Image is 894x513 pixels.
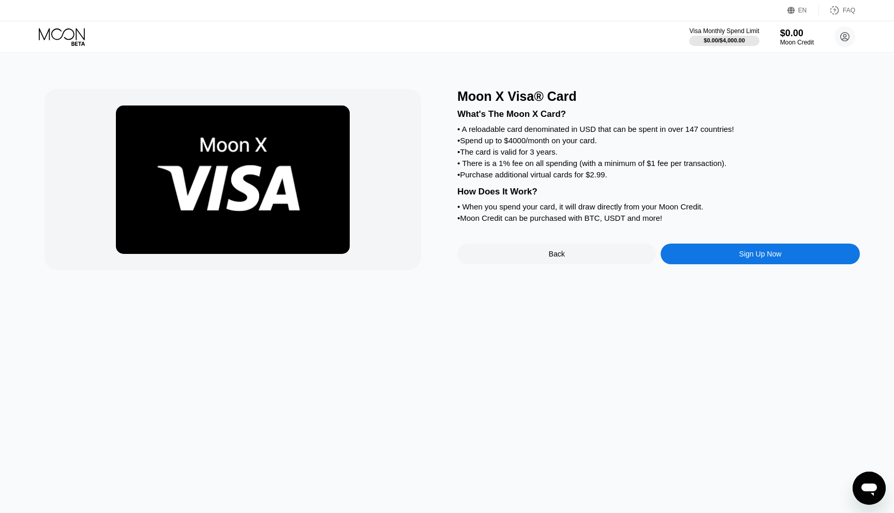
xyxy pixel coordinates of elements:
div: • A reloadable card denominated in USD that can be spent in over 147 countries! [457,125,860,133]
div: • Purchase additional virtual cards for $2.99. [457,170,860,179]
div: • The card is valid for 3 years. [457,147,860,156]
div: FAQ [843,7,855,14]
div: • There is a 1% fee on all spending (with a minimum of $1 fee per transaction). [457,159,860,168]
div: Sign Up Now [739,250,782,258]
div: Sign Up Now [661,244,859,264]
div: $0.00Moon Credit [780,28,814,46]
div: Back [549,250,565,258]
div: • Moon Credit can be purchased with BTC, USDT and more! [457,214,860,222]
div: • Spend up to $4000/month on your card. [457,136,860,145]
div: $0.00 [780,28,814,39]
div: How Does It Work? [457,187,860,197]
div: • When you spend your card, it will draw directly from your Moon Credit. [457,202,860,211]
div: Back [457,244,656,264]
div: What's The Moon X Card? [457,109,860,119]
div: EN [798,7,807,14]
div: Moon X Visa® Card [457,89,860,104]
div: Visa Monthly Spend Limit [689,27,759,35]
div: EN [787,5,819,16]
div: Moon Credit [780,39,814,46]
div: $0.00 / $4,000.00 [704,37,745,43]
iframe: Button to launch messaging window [853,472,886,505]
div: FAQ [819,5,855,16]
div: Visa Monthly Spend Limit$0.00/$4,000.00 [689,27,759,46]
